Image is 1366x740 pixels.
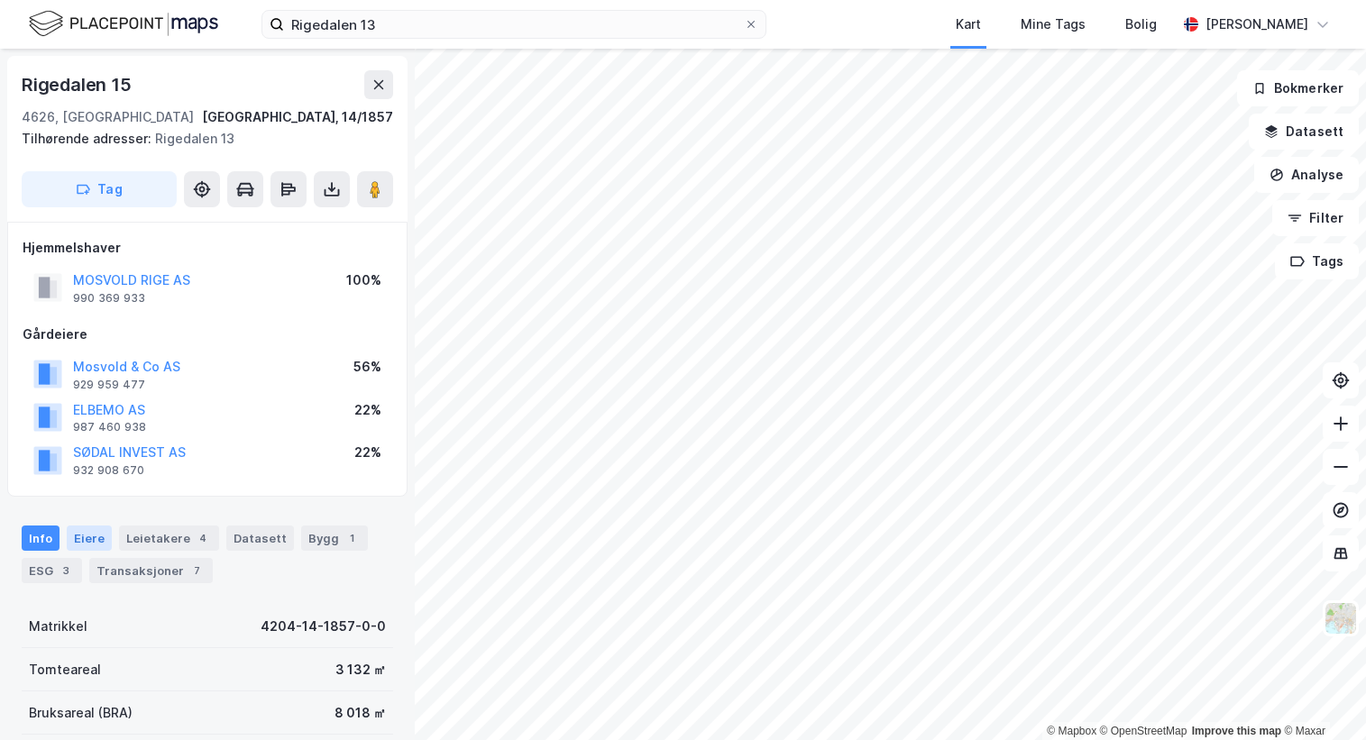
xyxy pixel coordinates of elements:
iframe: Chat Widget [1276,653,1366,740]
div: [GEOGRAPHIC_DATA], 14/1857 [202,106,393,128]
button: Analyse [1254,157,1359,193]
div: Bruksareal (BRA) [29,702,133,724]
div: 4204-14-1857-0-0 [261,616,386,637]
button: Filter [1272,200,1359,236]
div: 7 [188,562,206,580]
button: Datasett [1249,114,1359,150]
div: Rigedalen 13 [22,128,379,150]
div: Kart [956,14,981,35]
div: 3 132 ㎡ [335,659,386,681]
div: 990 369 933 [73,291,145,306]
div: 3 [57,562,75,580]
div: Hjemmelshaver [23,237,392,259]
img: logo.f888ab2527a4732fd821a326f86c7f29.svg [29,8,218,40]
div: 8 018 ㎡ [335,702,386,724]
div: 22% [354,442,381,463]
div: [PERSON_NAME] [1206,14,1308,35]
div: Rigedalen 15 [22,70,135,99]
input: Søk på adresse, matrikkel, gårdeiere, leietakere eller personer [284,11,744,38]
button: Tags [1275,243,1359,279]
div: ESG [22,558,82,583]
button: Tag [22,171,177,207]
div: Bolig [1125,14,1157,35]
div: 56% [353,356,381,378]
span: Tilhørende adresser: [22,131,155,146]
div: Datasett [226,525,294,551]
div: 932 908 670 [73,463,144,478]
button: Bokmerker [1237,70,1359,106]
div: Info [22,525,60,551]
div: 929 959 477 [73,378,145,392]
div: 987 460 938 [73,420,146,434]
a: Improve this map [1192,725,1281,737]
div: Leietakere [119,525,219,551]
a: Mapbox [1047,725,1096,737]
div: 4 [194,529,212,547]
div: Matrikkel [29,616,87,637]
div: 22% [354,399,381,421]
div: Bygg [301,525,368,551]
div: 4626, [GEOGRAPHIC_DATA] [22,106,194,128]
div: Tomteareal [29,659,101,681]
div: Eiere [67,525,112,551]
img: Z [1324,601,1358,635]
div: Mine Tags [1021,14,1086,35]
div: 1 [343,529,361,547]
a: OpenStreetMap [1100,725,1187,737]
div: Gårdeiere [23,324,392,345]
div: Transaksjoner [89,558,213,583]
div: 100% [346,270,381,291]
